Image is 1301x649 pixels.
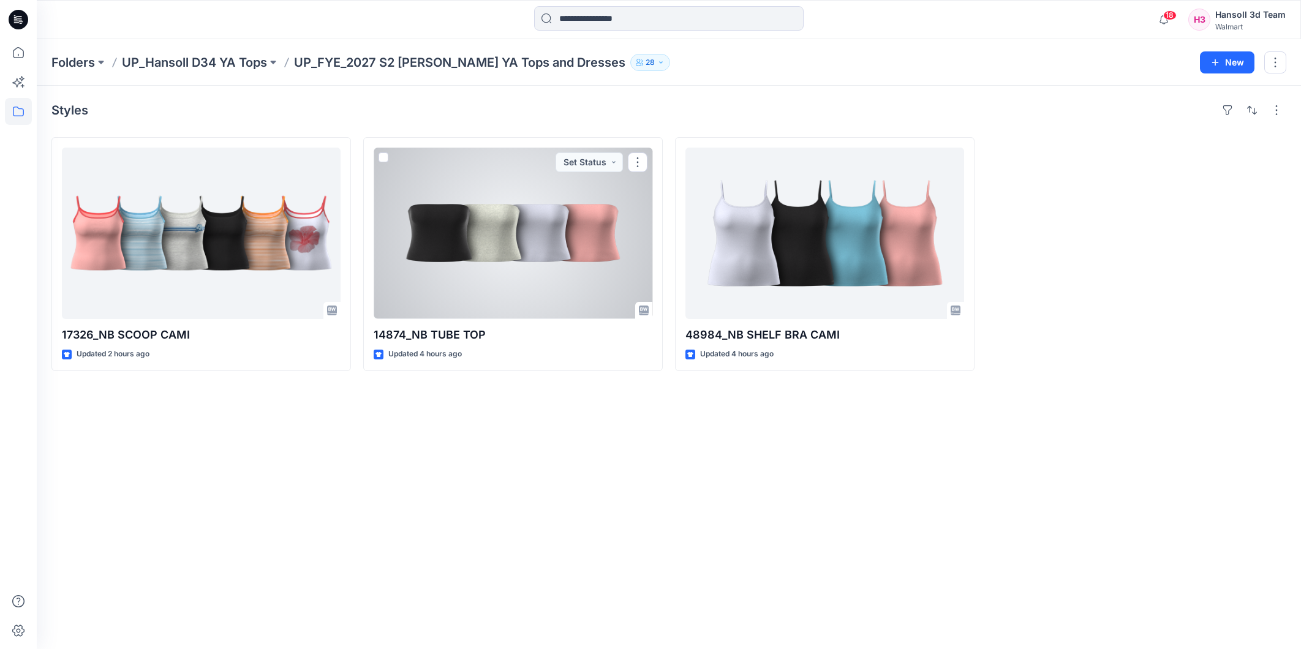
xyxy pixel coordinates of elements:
div: H3 [1188,9,1210,31]
p: 48984_NB SHELF BRA CAMI [685,326,964,343]
p: Updated 2 hours ago [77,348,149,361]
p: 17326_NB SCOOP CAMI [62,326,341,343]
h4: Styles [51,103,88,118]
button: New [1200,51,1254,73]
p: Updated 4 hours ago [388,348,462,361]
p: Updated 4 hours ago [700,348,774,361]
span: 18 [1163,10,1177,20]
a: 17326_NB SCOOP CAMI [62,148,341,319]
a: 48984_NB SHELF BRA CAMI [685,148,964,319]
p: 14874_NB TUBE TOP [374,326,652,343]
div: Hansoll 3d Team [1215,7,1286,22]
a: UP_Hansoll D34 YA Tops [122,54,267,71]
button: 28 [630,54,670,71]
p: 28 [646,56,655,69]
div: Walmart [1215,22,1286,31]
p: UP_FYE_2027 S2 [PERSON_NAME] YA Tops and Dresses [294,54,625,71]
a: 14874_NB TUBE TOP [374,148,652,319]
a: Folders [51,54,95,71]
